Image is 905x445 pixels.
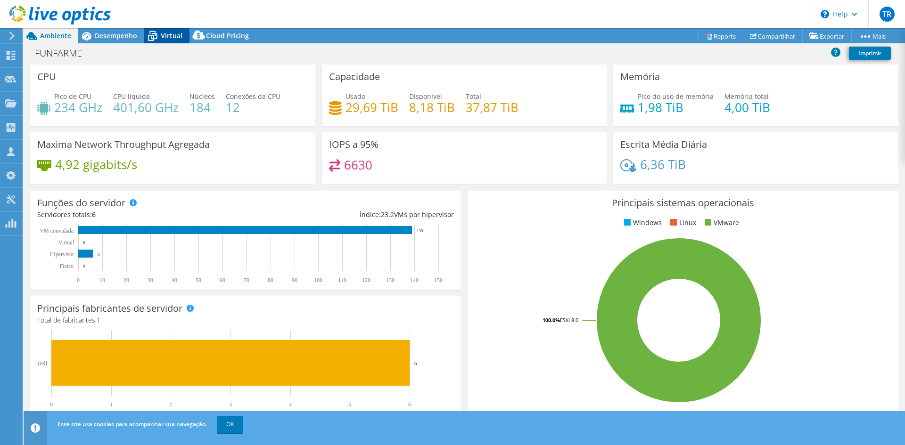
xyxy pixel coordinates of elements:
text: 2 [169,401,172,408]
h4: 4,00 TiB [724,102,770,113]
tspan: ESXi 8.0 [560,316,578,324]
h3: Memória [620,72,660,82]
span: Desempenho [95,31,137,40]
span: Virtual [161,31,182,40]
a: Exportar [802,29,852,43]
h4: 401,60 GHz [113,102,179,113]
text: 3 [229,401,232,408]
a: Compartilhar [743,29,803,43]
text: 140 [410,277,419,283]
span: CPU líquida [113,92,150,101]
span: TR [880,7,895,22]
h4: 234 GHz [54,102,102,113]
text: Virtual [58,239,74,246]
text: 139 [417,228,423,233]
text: 90 [292,277,297,283]
h4: 12 [226,102,280,113]
h3: CPU [37,72,56,82]
li: VMware [702,218,739,228]
a: Imprimir [849,47,891,60]
h3: Principais fabricantes de servidor [37,303,182,314]
a: Reports [698,29,743,43]
h3: Capacidade [329,72,380,82]
h3: IOPS a 95% [329,139,378,150]
li: Linux [668,218,696,228]
text: VM convidada [40,227,74,234]
span: Cloud Pricing [206,31,249,40]
text: 1 [110,401,113,408]
text: 20 [123,277,129,283]
tspan: Físico [60,263,74,269]
text: 80 [268,277,273,283]
h4: 6630 [344,160,372,170]
h4: 1,98 TiB [638,102,714,113]
text: 40 [172,277,177,283]
text: 60 [220,277,225,283]
span: Memória total [724,92,769,101]
span: Esse site usa cookies para acompanhar sua navegação. [58,420,207,428]
div: Servidores totais: [37,210,246,220]
span: Disponível [409,92,442,101]
text: 0 [77,277,80,283]
h4: 29,69 TiB [346,102,398,113]
h4: Total de fabricantes: [37,315,454,325]
text: 0 [83,240,85,245]
text: Dell [37,360,47,367]
span: Conexões da CPU [226,92,280,101]
h4: 184 [189,102,215,113]
h3: Maxima Network Throughput Agregada [37,139,210,150]
h3: Principais sistemas operacionais [475,198,891,208]
span: Usado [346,92,365,101]
text: 110 [338,277,346,283]
text: 6 [414,360,417,366]
span: Total [466,92,481,101]
span: 23.2 [381,210,394,219]
text: 100 [314,277,322,283]
text: 6 [98,252,100,257]
text: 0 [83,264,85,268]
text: 70 [244,277,249,283]
span: Ambiente [40,31,71,40]
h4: 37,87 TiB [466,102,518,113]
tspan: 100.0% [543,316,560,324]
text: 120 [362,277,370,283]
text: 4 [289,401,292,408]
span: 1 [97,316,100,324]
h4: 6,36 TiB [640,159,686,170]
h3: Escrita Média Diária [620,139,707,150]
text: 0 [50,401,53,408]
span: 6 [92,210,96,219]
text: 50 [196,277,201,283]
h3: Funções do servidor [37,198,125,208]
text: 5 [348,401,351,408]
text: 130 [386,277,395,283]
h4: 4,92 gigabits/s [55,159,137,170]
a: Mais [851,29,893,43]
h4: 8,18 TiB [409,102,455,113]
text: 30 [148,277,153,283]
a: OK [217,416,243,433]
svg: \n [821,10,829,18]
span: Núcleos [189,92,215,101]
text: Hipervisor [50,251,74,258]
text: 150 [434,277,443,283]
h1: FUNFARME [31,48,97,58]
text: 6 [408,401,411,408]
li: Windows [622,218,662,228]
span: Pico do uso de memória [638,92,714,101]
text: 10 [99,277,105,283]
span: Pico de CPU [54,92,91,101]
div: Índice: VMs por hipervisor [246,210,454,220]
